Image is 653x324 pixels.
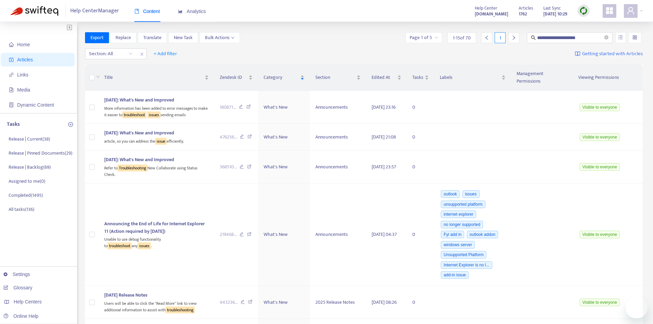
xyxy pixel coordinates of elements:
[434,64,511,91] th: Labels
[116,34,131,41] span: Replace
[174,34,193,41] span: New Task
[9,103,14,107] span: container
[440,74,500,81] span: Labels
[9,87,14,92] span: file-image
[310,64,366,91] th: Section
[118,165,147,171] sqkw: Troubleshooting
[453,34,471,41] span: 1 - 15 of 70
[220,299,238,306] span: 443236 ...
[147,111,160,118] sqkw: issues
[441,190,460,198] span: outlook
[231,36,234,39] span: down
[511,64,573,91] th: Management Permissions
[615,32,626,43] button: unordered-list
[154,50,177,58] span: + Add filter
[168,32,198,43] button: New Task
[582,50,643,58] span: Getting started with Articles
[475,4,497,12] span: Help Center
[10,6,58,16] img: Swifteq
[220,231,237,238] span: 219468 ...
[9,57,14,62] span: account-book
[148,48,182,59] button: + Add filter
[519,4,533,12] span: Articles
[14,299,42,304] span: Help Centers
[110,32,136,43] button: Replace
[407,151,434,183] td: 0
[104,137,209,145] div: article, so you can address the efficiently.
[372,230,397,238] span: [DATE] 04:37
[372,103,396,111] span: [DATE] 23:16
[372,298,397,306] span: [DATE] 08:26
[108,242,132,249] sqkw: troubleshoot
[626,297,648,319] iframe: Button to launch messaging window
[627,7,635,15] span: user
[9,192,43,199] p: Completed ( 1495 )
[258,91,310,124] td: What's New
[407,124,434,151] td: 0
[475,10,508,18] a: [DOMAIN_NAME]
[138,242,151,249] sqkw: issues
[220,104,236,111] span: 180871 ...
[166,307,195,313] sqkw: troubleshooting
[178,9,183,14] span: area-chart
[104,220,205,235] span: Announcing the End of Life for Internet Explorer 11 (Action required by [DATE])
[310,151,366,183] td: Announcements
[441,221,483,228] span: no longer supported
[220,74,247,81] span: Zendesk ID
[68,122,73,127] span: plus-circle
[104,156,174,164] span: [DATE]: What's New and Improved
[220,133,237,141] span: 476256 ...
[9,72,14,77] span: link
[543,4,561,12] span: Last Sync
[3,285,32,290] a: Glossary
[310,183,366,286] td: Announcements
[441,241,475,249] span: windows server
[407,64,434,91] th: Tasks
[441,201,485,208] span: unsupported platform
[579,7,588,15] img: sync.dc5367851b00ba804db3.png
[9,149,72,157] p: Release | Pinned Documents ( 29 )
[441,271,469,279] span: add-in issue
[17,57,33,62] span: Articles
[85,32,109,43] button: Export
[412,74,423,81] span: Tasks
[17,42,30,47] span: Home
[462,190,480,198] span: issues
[495,32,506,43] div: 1
[104,164,209,178] div: Refer to New Collaborate using Status Check.
[310,286,366,319] td: 2025 Release Notes
[104,74,203,81] span: Title
[407,91,434,124] td: 0
[104,291,147,299] span: [DATE] Release Notes
[9,135,50,143] p: Release | Current ( 38 )
[3,272,30,277] a: Settings
[575,48,643,59] a: Getting started with Articles
[104,129,174,137] span: [DATE]: What's New and Improved
[372,163,396,171] span: [DATE] 23:57
[372,133,396,141] span: [DATE] 21:08
[604,35,608,41] span: close-circle
[138,32,167,43] button: Translate
[96,75,100,79] span: down
[580,163,620,171] span: Visible to everyone
[104,299,209,313] div: Users will be able to click the "Read More" link to view additional information to assist with
[467,231,498,238] span: outlook addon
[99,64,214,91] th: Title
[580,133,620,141] span: Visible to everyone
[366,64,407,91] th: Edited At
[199,32,240,43] button: Bulk Actionsdown
[134,9,160,14] span: Content
[104,235,209,249] div: Unable to use debug functionality to any .
[441,211,476,218] span: internet explorer
[17,87,30,93] span: Media
[134,9,139,14] span: book
[264,74,299,81] span: Category
[543,10,567,18] strong: [DATE] 10:29
[484,35,489,40] span: left
[70,4,119,17] span: Help Center Manager
[580,299,620,306] span: Visible to everyone
[9,206,34,213] p: All tasks ( 136 )
[7,120,20,129] p: Tasks
[573,64,643,91] th: Viewing Permissions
